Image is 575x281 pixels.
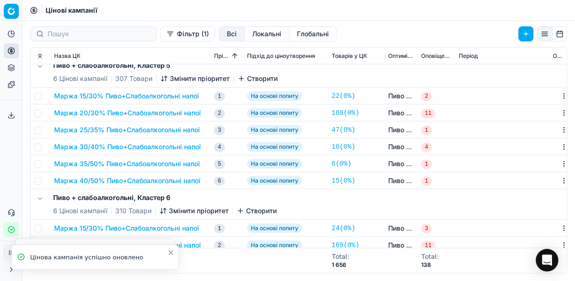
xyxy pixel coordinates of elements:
span: На основі попиту [247,176,302,185]
span: IL [4,246,18,260]
button: Створити [237,206,277,216]
span: 1 [214,92,225,101]
button: Маржа 35/50% Пиво+Слабоалкогольні напої [54,159,200,169]
button: Close toast [165,247,176,258]
span: 3 [214,126,225,135]
button: Маржа 25/35% Пиво+Слабоалкогольні напої [54,125,200,135]
span: 4 [214,143,225,152]
h5: Пиво + слабоалкогольні, Кластер 6 [53,193,277,202]
a: Пиво + слабоалкогольні, Кластер 5 [388,91,414,101]
button: Створити [238,74,278,83]
span: На основі попиту [247,142,302,152]
span: На основі попиту [247,125,302,135]
div: Total : [332,252,349,262]
span: 2 [421,92,432,101]
span: 1 [421,160,432,169]
span: Цінові кампанії [46,6,97,15]
span: Підхід до ціноутворення [247,52,315,60]
span: 3 [421,224,432,233]
a: 6(0%) [332,159,351,169]
span: 11 [421,109,435,118]
span: Оптимізаційні групи [388,52,414,60]
button: Змінити пріоритет [160,74,230,83]
a: 24(0%) [332,224,355,233]
span: Товарів у ЦК [332,52,367,60]
div: Total : [421,252,439,262]
a: 168(0%) [332,108,359,118]
span: 6 Цінові кампанії [53,206,107,216]
a: 22(0%) [332,91,355,101]
a: 169(0%) [332,241,359,250]
a: 47(0%) [332,125,355,135]
button: Фільтр (1) [160,26,215,41]
span: 1 [214,224,225,233]
a: Пиво + слабоалкогольні, Кластер 6 [388,241,414,250]
div: Open Intercom Messenger [536,249,559,272]
span: 2 [214,241,225,250]
div: Цінова кампанія успішно оновлено [30,253,167,262]
span: На основі попиту [247,159,302,169]
button: Маржа 30/40% Пиво+Слабоалкогольні напої [54,142,201,152]
button: Змінити пріоритет [160,206,229,216]
h5: Пиво + слабоалкогольні, Кластер 5 [53,61,278,70]
span: Остання зміна [553,52,563,60]
span: 307 Товари [115,74,152,83]
span: Період [459,52,478,60]
span: 1 [421,177,432,186]
a: 16(0%) [332,142,355,152]
div: 1 656 [332,262,349,269]
div: 138 [421,262,439,269]
span: 1 [421,126,432,135]
span: На основі попиту [247,224,302,233]
button: Маржа 20/30% Пиво+Слабоалкогольні напої [54,108,201,118]
button: global [289,26,337,41]
span: На основі попиту [247,241,302,250]
button: Маржа 15/30% Пиво+Слабоалкогольні напої [54,224,199,233]
span: Оповіщення [421,52,451,60]
span: 6 Цінові кампанії [53,74,107,83]
span: 2 [214,109,225,118]
span: 11 [421,241,435,250]
button: all [219,26,245,41]
span: Назва ЦК [54,52,80,60]
span: Пріоритет [214,52,230,60]
button: local [245,26,289,41]
span: На основі попиту [247,108,302,118]
button: Маржа 40/50% Пиво+Слабоалкогольні напої [54,176,200,185]
a: Пиво + слабоалкогольні, Кластер 5 [388,125,414,135]
button: Sorted by Пріоритет ascending [230,51,240,61]
button: IL [4,245,19,260]
a: Пиво + слабоалкогольні, Кластер 5 [388,159,414,169]
span: 4 [421,143,432,152]
button: Expand all [34,50,46,62]
a: Пиво + слабоалкогольні, Кластер 5 [388,108,414,118]
a: Пиво + слабоалкогольні, Кластер 5 [388,142,414,152]
nav: breadcrumb [46,6,97,15]
a: Пиво + слабоалкогольні, Кластер 5 [388,176,414,185]
span: 310 Товари [115,206,152,216]
span: 5 [214,160,225,169]
a: 15(0%) [332,176,355,185]
span: На основі попиту [247,91,302,101]
button: Маржа 15/30% Пиво+Слабоалкогольні напої [54,91,199,101]
span: 6 [214,177,225,186]
input: Пошук [48,29,151,39]
a: Пиво + слабоалкогольні, Кластер 6 [388,224,414,233]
